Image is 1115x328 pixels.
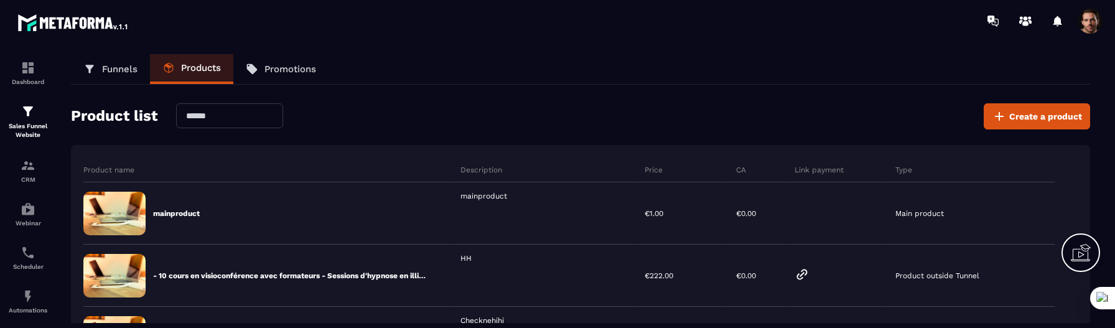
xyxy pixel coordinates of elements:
[3,176,53,183] p: CRM
[3,78,53,85] p: Dashboard
[21,245,35,260] img: scheduler
[3,236,53,279] a: schedulerschedulerScheduler
[153,209,200,218] p: mainproduct
[3,307,53,314] p: Automations
[71,54,150,84] a: Funnels
[83,192,146,235] img: formation-default-image.91678625.jpeg
[21,202,35,217] img: automations
[895,271,979,280] p: Product outside Tunnel
[17,11,129,34] img: logo
[21,289,35,304] img: automations
[460,165,502,175] p: Description
[153,271,432,281] p: - 10 cours en visioconférence avec formateurs - Sessions d'hypnose en illimité sur 1 an - Modules...
[21,104,35,119] img: formation
[102,63,138,75] p: Funnels
[21,158,35,173] img: formation
[3,51,53,95] a: formationformationDashboard
[3,192,53,236] a: automationsautomationsWebinar
[3,95,53,149] a: formationformationSales Funnel Website
[233,54,329,84] a: Promotions
[83,254,146,298] img: formation-default-image.91678625.jpeg
[3,149,53,192] a: formationformationCRM
[83,165,134,175] p: Product name
[3,279,53,323] a: automationsautomationsAutomations
[795,165,844,175] p: Link payment
[895,165,912,175] p: Type
[3,263,53,270] p: Scheduler
[150,54,233,84] a: Products
[645,165,663,175] p: Price
[21,60,35,75] img: formation
[984,103,1090,129] button: Create a product
[181,62,221,73] p: Products
[3,122,53,139] p: Sales Funnel Website
[71,103,157,129] h2: Product list
[3,220,53,227] p: Webinar
[895,209,944,218] p: Main product
[264,63,316,75] p: Promotions
[736,165,746,175] p: CA
[1009,110,1082,123] span: Create a product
